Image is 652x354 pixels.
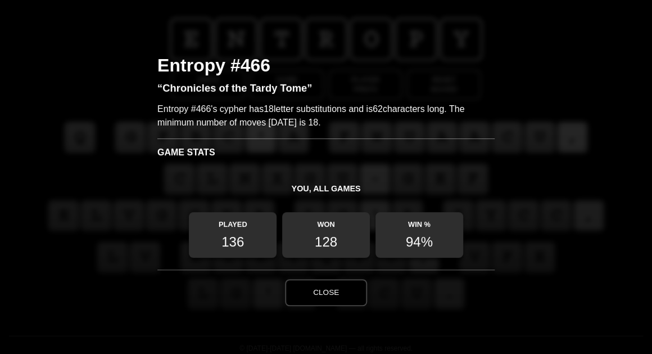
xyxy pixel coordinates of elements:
h3: Game Stats [157,138,495,166]
h5: Win % [375,212,463,228]
span: 18 [264,104,274,114]
button: Close [285,279,367,306]
h4: You, all games [157,175,495,199]
h2: Entropy #466 [157,56,495,83]
h3: “Chronicles of the Tardy Tome” [157,83,495,102]
h5: Played [189,212,277,228]
span: 136 [189,228,277,258]
span: 62 [373,104,383,114]
span: 94% [375,228,463,258]
p: Entropy #466's cypher has letter substitutions and is characters long. The minimum number of move... [157,102,495,138]
h5: Won [282,212,370,228]
span: 128 [282,228,370,258]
